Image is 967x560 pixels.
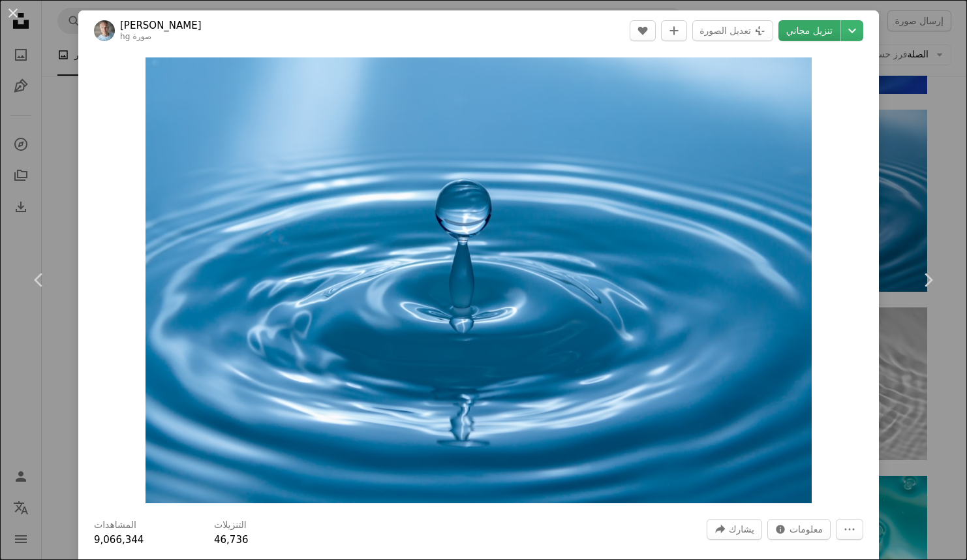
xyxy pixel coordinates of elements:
font: تنزيل مجاني [786,25,833,36]
a: [PERSON_NAME] [120,19,202,32]
font: 46,736 [214,534,249,546]
button: شارك هذه الصورة [707,519,762,540]
img: خلفية قطرات الماء [146,57,811,503]
button: يحب [630,20,656,41]
font: معلومات [790,524,823,535]
img: انتقل إلى الملف الشخصي لـ Herbert Goetsch [94,20,115,41]
button: إضافة إلى المجموعة [661,20,687,41]
a: صورة hg [120,32,151,41]
font: المشاهدات [94,520,136,530]
button: اختر حجم التنزيل [841,20,863,41]
button: مزيد من الإجراءات [836,519,863,540]
button: إحصائيات حول هذه الصورة [767,519,831,540]
button: قم بتكبير هذه الصورة [146,57,811,503]
font: تعديل الصورة [699,25,751,36]
a: تنزيل مجاني [778,20,840,41]
button: تعديل الصورة [692,20,773,41]
a: التالي [889,217,967,343]
font: يشارك [729,524,754,535]
font: التنزيلات [214,520,247,530]
font: 9,066,344 [94,534,144,546]
font: [PERSON_NAME] [120,20,202,31]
